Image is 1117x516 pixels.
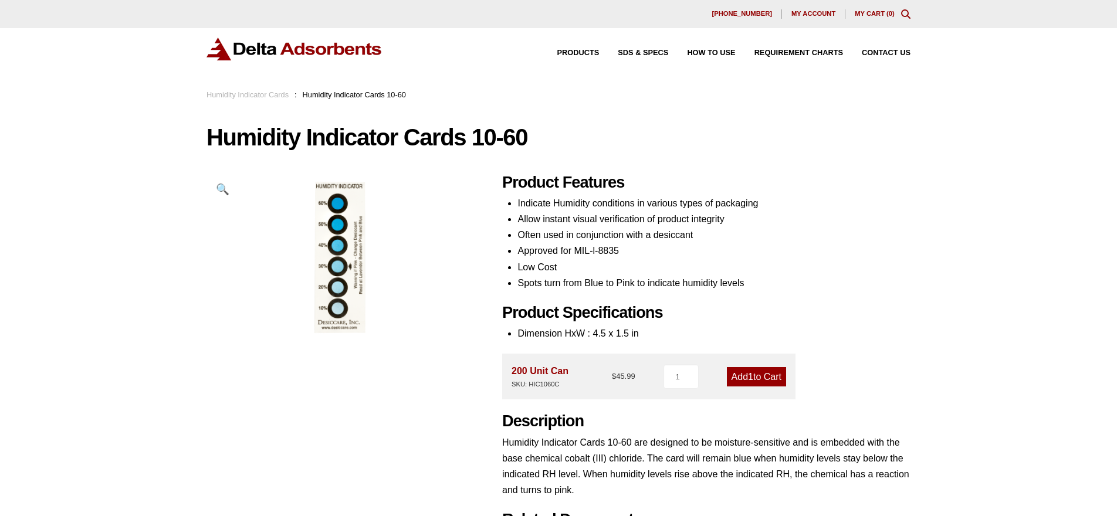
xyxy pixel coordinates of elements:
[612,372,635,381] bdi: 45.99
[207,173,239,205] a: View full-screen image gallery
[517,259,910,275] li: Low Cost
[668,49,735,57] a: How to Use
[502,303,910,322] h2: Product Specifications
[517,243,910,259] li: Approved for MIL-l-8835
[502,173,910,192] h2: Product Features
[727,367,786,386] a: Add1to Cart
[303,90,406,99] span: Humidity Indicator Cards 10-60
[557,49,600,57] span: Products
[687,49,735,57] span: How to Use
[712,11,772,17] span: [PHONE_NUMBER]
[517,211,910,227] li: Allow instant visual verification of product integrity
[782,9,845,19] a: My account
[502,434,910,498] p: Humidity Indicator Cards 10-60 are designed to be moisture-sensitive and is embedded with the bas...
[901,9,910,19] div: Toggle Modal Content
[207,38,383,60] img: Delta Adsorbents
[207,125,910,150] h1: Humidity Indicator Cards 10-60
[517,275,910,291] li: Spots turn from Blue to Pink to indicate humidity levels
[512,363,568,390] div: 200 Unit Can
[502,412,910,431] h2: Description
[207,173,474,349] img: Humidity Indicator Cards 10-60
[512,379,568,390] div: SKU: HIC1060C
[599,49,668,57] a: SDS & SPECS
[618,49,668,57] span: SDS & SPECS
[517,195,910,211] li: Indicate Humidity conditions in various types of packaging
[216,183,229,195] span: 🔍
[612,372,616,381] span: $
[736,49,843,57] a: Requirement Charts
[517,227,910,243] li: Often used in conjunction with a desiccant
[754,49,843,57] span: Requirement Charts
[748,372,753,382] span: 1
[855,10,895,17] a: My Cart (0)
[517,325,910,341] li: Dimension HxW : 4.5 x 1.5 in
[207,90,289,99] a: Humidity Indicator Cards
[702,9,782,19] a: [PHONE_NUMBER]
[539,49,600,57] a: Products
[889,10,892,17] span: 0
[295,90,297,99] span: :
[791,11,835,17] span: My account
[843,49,910,57] a: Contact Us
[862,49,910,57] span: Contact Us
